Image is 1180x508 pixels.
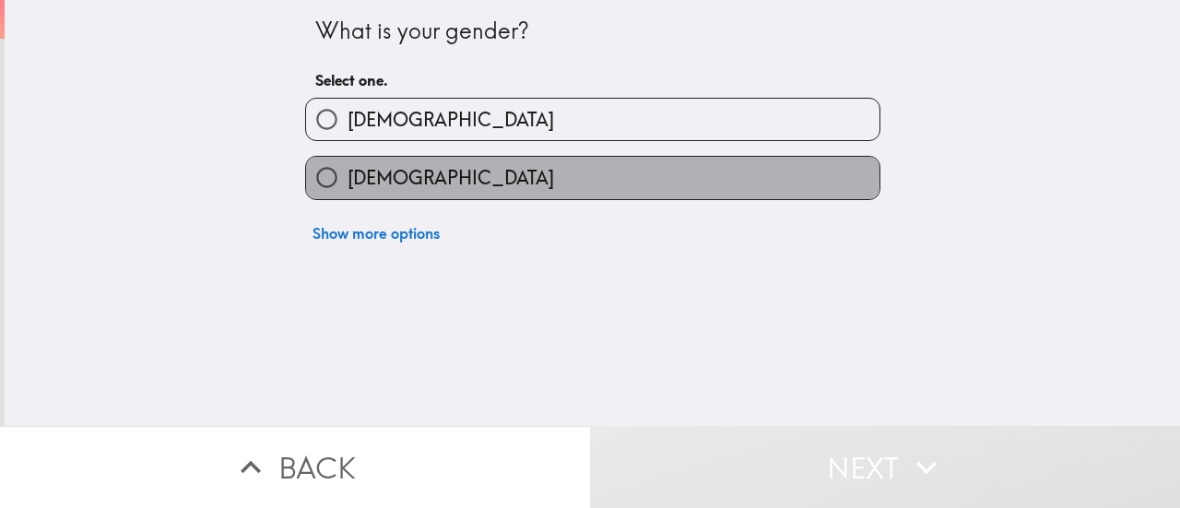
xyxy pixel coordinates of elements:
[590,426,1180,508] button: Next
[348,107,554,133] span: [DEMOGRAPHIC_DATA]
[306,99,879,140] button: [DEMOGRAPHIC_DATA]
[315,16,870,47] div: What is your gender?
[348,165,554,191] span: [DEMOGRAPHIC_DATA]
[315,70,870,90] h6: Select one.
[306,157,879,198] button: [DEMOGRAPHIC_DATA]
[305,215,447,252] button: Show more options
